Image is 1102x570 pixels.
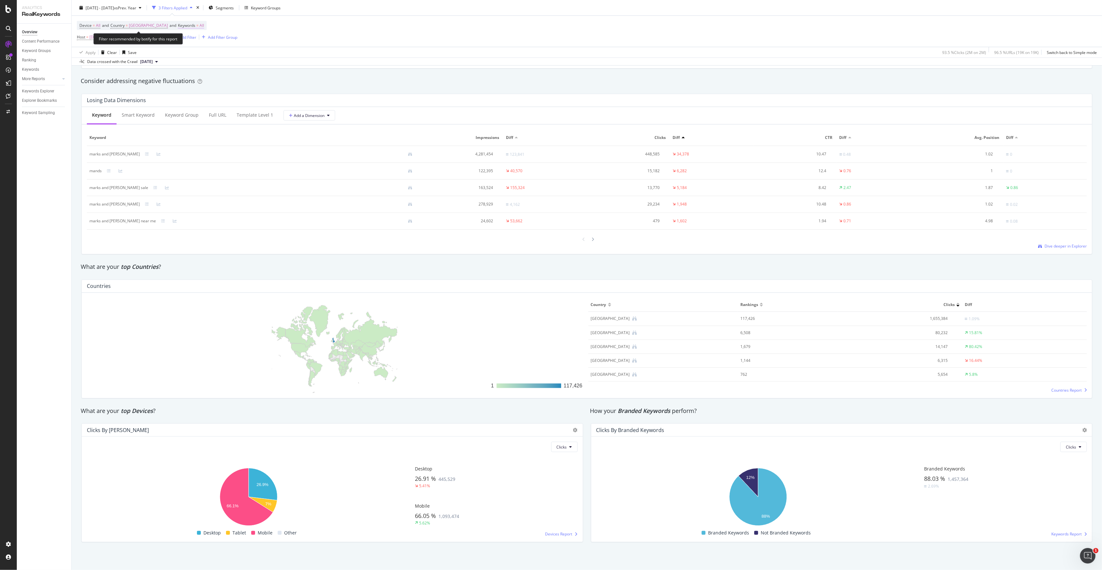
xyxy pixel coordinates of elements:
[200,21,204,30] span: All
[121,263,159,270] span: top Countries
[22,48,67,54] a: Keyword Groups
[415,475,436,482] span: 26.91 %
[740,302,758,308] span: Rankings
[557,444,567,450] span: Clicks
[77,34,85,40] span: Host
[126,23,128,28] span: =
[1006,170,1009,172] img: Equal
[677,168,687,174] div: 6,282
[618,407,671,415] span: Branded Keywords
[438,513,459,519] span: 1,093,474
[22,57,67,64] a: Ranking
[170,23,176,28] span: and
[86,34,88,40] span: =
[22,5,66,11] div: Analytics
[589,201,660,207] div: 29,234
[740,316,826,322] div: 117,426
[1051,387,1082,393] span: Countries Report
[589,135,666,141] span: Clicks
[740,372,826,377] div: 762
[506,153,509,155] img: Equal
[1010,218,1018,224] div: 0.08
[114,5,136,10] span: vs Prev. Year
[107,49,117,55] div: Clear
[677,218,687,224] div: 1,602
[89,218,156,224] div: marks and spencer near me
[839,135,847,141] span: Diff
[589,218,660,224] div: 479
[924,475,945,482] span: 88.03 %
[740,344,826,350] div: 1,679
[22,76,45,82] div: More Reports
[740,358,826,364] div: 1,144
[590,407,1093,415] div: How your perform?
[206,3,236,13] button: Segments
[756,151,827,157] div: 10.47
[1038,243,1087,249] a: Dive deeper in Explorer
[1060,442,1087,452] button: Clicks
[159,5,187,10] div: 3 Filters Applied
[506,135,513,141] span: Diff
[423,185,493,191] div: 163,524
[928,483,939,489] div: 2.69%
[756,218,827,224] div: 1.94
[178,23,195,28] span: Keywords
[77,3,144,13] button: [DATE] - [DATE]vsPrev. Year
[923,185,993,191] div: 1.87
[1047,49,1097,55] div: Switch back to Simple mode
[545,531,578,537] a: Devices Report
[96,21,100,30] span: All
[165,112,199,118] div: Keyword Group
[102,23,109,28] span: and
[708,529,749,537] span: Branded Keywords
[81,77,1093,85] div: Consider addressing negative fluctuations
[232,529,246,537] span: Tablet
[965,318,967,320] img: Equal
[1051,387,1087,393] a: Countries Report
[89,135,416,141] span: Keyword
[86,49,96,55] div: Apply
[924,485,927,487] img: Equal
[120,47,137,58] button: Save
[591,344,630,350] div: Greece
[87,97,146,103] div: Losing Data Dimensions
[92,112,111,118] div: Keyword
[227,503,239,508] text: 66.1%
[1093,548,1098,553] span: 1
[22,88,67,95] a: Keywords Explorer
[89,185,148,191] div: marks and spencer sale
[924,466,965,472] span: Branded Keywords
[1010,152,1012,157] div: 0
[415,466,432,472] span: Desktop
[81,407,584,415] div: What are your ?
[1006,204,1009,206] img: Equal
[208,34,237,40] div: Add Filter Group
[943,302,955,308] span: Clicks
[1006,220,1009,222] img: Equal
[1080,548,1096,564] iframe: Intercom live chat
[22,29,67,36] a: Overview
[923,135,999,141] span: Avg. Position
[994,49,1039,55] div: 96.5 % URLs ( 19K on 19K )
[591,302,606,308] span: Country
[1045,243,1087,249] span: Dive deeper in Explorer
[1006,153,1009,155] img: Equal
[948,476,968,482] span: 1,457,364
[203,529,221,537] span: Desktop
[22,48,51,54] div: Keyword Groups
[545,531,572,537] span: Devices Report
[839,153,842,155] img: Equal
[844,201,851,207] div: 0.86
[283,110,335,121] button: Add a Dimension
[22,57,36,64] div: Ranking
[756,168,827,174] div: 12.4
[89,151,140,157] div: marks and spencer
[242,3,283,13] button: Keyword Groups
[969,330,982,336] div: 15.81%
[1044,47,1097,58] button: Switch back to Simple mode
[756,201,827,207] div: 10.48
[923,218,993,224] div: 4.98
[122,112,155,118] div: Smart Keyword
[81,263,1093,271] div: What are your ?
[551,442,578,452] button: Clicks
